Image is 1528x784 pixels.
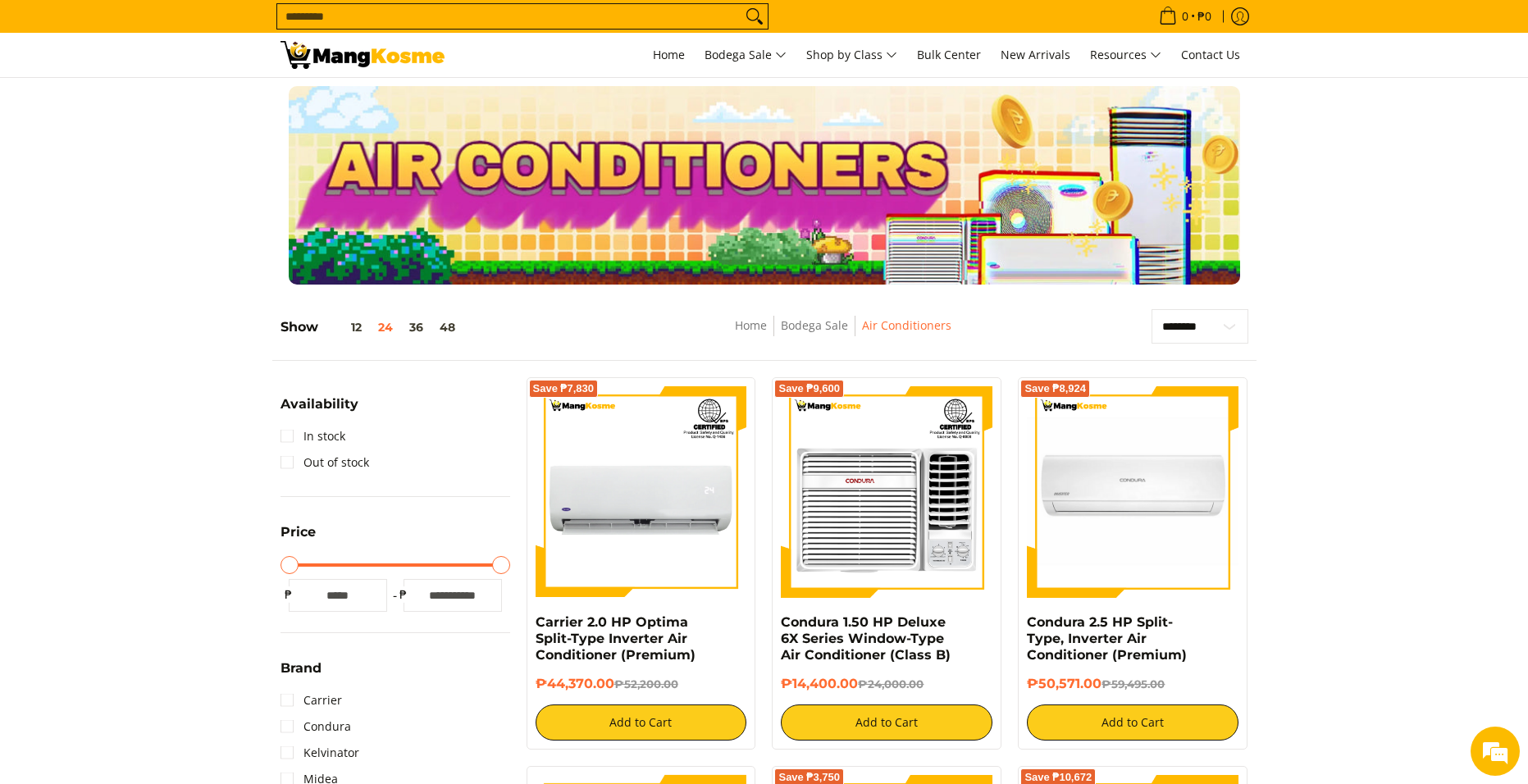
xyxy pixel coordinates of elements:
nav: Main Menu [461,33,1248,77]
span: • [1154,7,1216,25]
a: Out of stock [281,449,369,476]
a: Condura [281,713,351,740]
a: Bulk Center [909,33,989,77]
span: Availability [281,398,358,411]
img: Bodega Sale Aircon l Mang Kosme: Home Appliances Warehouse Sale | Page 3 [281,41,445,69]
h6: ₱44,370.00 [536,676,747,692]
button: Add to Cart [1027,704,1238,741]
a: Kelvinator [281,740,359,766]
span: Save ₱10,672 [1024,773,1092,782]
a: Air Conditioners [862,317,951,333]
h6: ₱50,571.00 [1027,676,1238,692]
button: 48 [431,321,463,334]
a: Carrier 2.0 HP Optima Split-Type Inverter Air Conditioner (Premium) [536,614,696,663]
span: New Arrivals [1001,47,1070,62]
span: ₱ [281,586,297,603]
button: Add to Cart [536,704,747,741]
button: Search [741,4,768,29]
a: In stock [281,423,345,449]
button: 36 [401,321,431,334]
nav: Breadcrumbs [614,316,1070,353]
del: ₱59,495.00 [1102,677,1165,691]
span: ₱0 [1195,11,1214,22]
span: Bodega Sale [705,45,787,66]
summary: Open [281,662,322,687]
span: Save ₱3,750 [778,773,840,782]
button: 24 [370,321,401,334]
span: Contact Us [1181,47,1240,62]
a: Condura 1.50 HP Deluxe 6X Series Window-Type Air Conditioner (Class B) [781,614,951,663]
span: Save ₱9,600 [778,384,840,394]
a: Carrier [281,687,342,713]
span: Shop by Class [806,45,897,66]
span: Resources [1090,45,1161,66]
span: Price [281,526,316,539]
del: ₱24,000.00 [858,677,924,691]
button: Add to Cart [781,704,992,741]
summary: Open [281,398,358,423]
a: Bodega Sale [696,33,795,77]
span: Brand [281,662,322,675]
del: ₱52,200.00 [614,677,678,691]
a: Contact Us [1173,33,1248,77]
span: 0 [1179,11,1191,22]
summary: Open [281,526,316,551]
span: Home [653,47,685,62]
img: Condura 1.50 HP Deluxe 6X Series Window-Type Air Conditioner (Class B) [781,386,992,598]
button: 12 [318,321,370,334]
h6: ₱14,400.00 [781,676,992,692]
img: condura-split-type-inverter-air-conditioner-class-b-full-view-mang-kosme [1027,386,1238,598]
a: Bodega Sale [781,317,848,333]
img: Carrier 2.0 HP Optima Split-Type Inverter Air Conditioner (Premium) [536,386,747,598]
a: Home [735,317,767,333]
span: Bulk Center [917,47,981,62]
a: New Arrivals [992,33,1079,77]
a: Resources [1082,33,1170,77]
a: Shop by Class [798,33,905,77]
a: Home [645,33,693,77]
h5: Show [281,319,463,335]
span: Save ₱8,924 [1024,384,1086,394]
span: Save ₱7,830 [533,384,595,394]
a: Condura 2.5 HP Split-Type, Inverter Air Conditioner (Premium) [1027,614,1187,663]
span: ₱ [395,586,412,603]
